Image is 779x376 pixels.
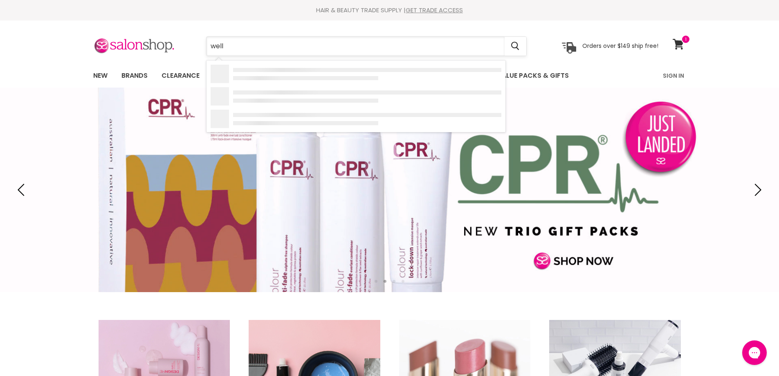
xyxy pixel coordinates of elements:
button: Search [505,37,526,56]
li: Page dot 4 [402,280,404,283]
a: Value Packs & Gifts [491,67,575,84]
ul: Main menu [87,64,617,88]
button: Next [748,182,765,198]
button: Previous [14,182,31,198]
a: Sign In [658,67,689,84]
div: HAIR & BEAUTY TRADE SUPPLY | [83,6,696,14]
a: GET TRADE ACCESS [406,6,463,14]
p: Orders over $149 ship free! [582,42,658,50]
li: Page dot 2 [384,280,386,283]
input: Search [207,37,505,56]
li: Page dot 1 [375,280,377,283]
iframe: Gorgias live chat messenger [738,338,771,368]
a: Brands [115,67,154,84]
a: New [87,67,114,84]
form: Product [206,36,527,56]
a: Clearance [155,67,206,84]
li: Page dot 3 [393,280,395,283]
nav: Main [83,64,696,88]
